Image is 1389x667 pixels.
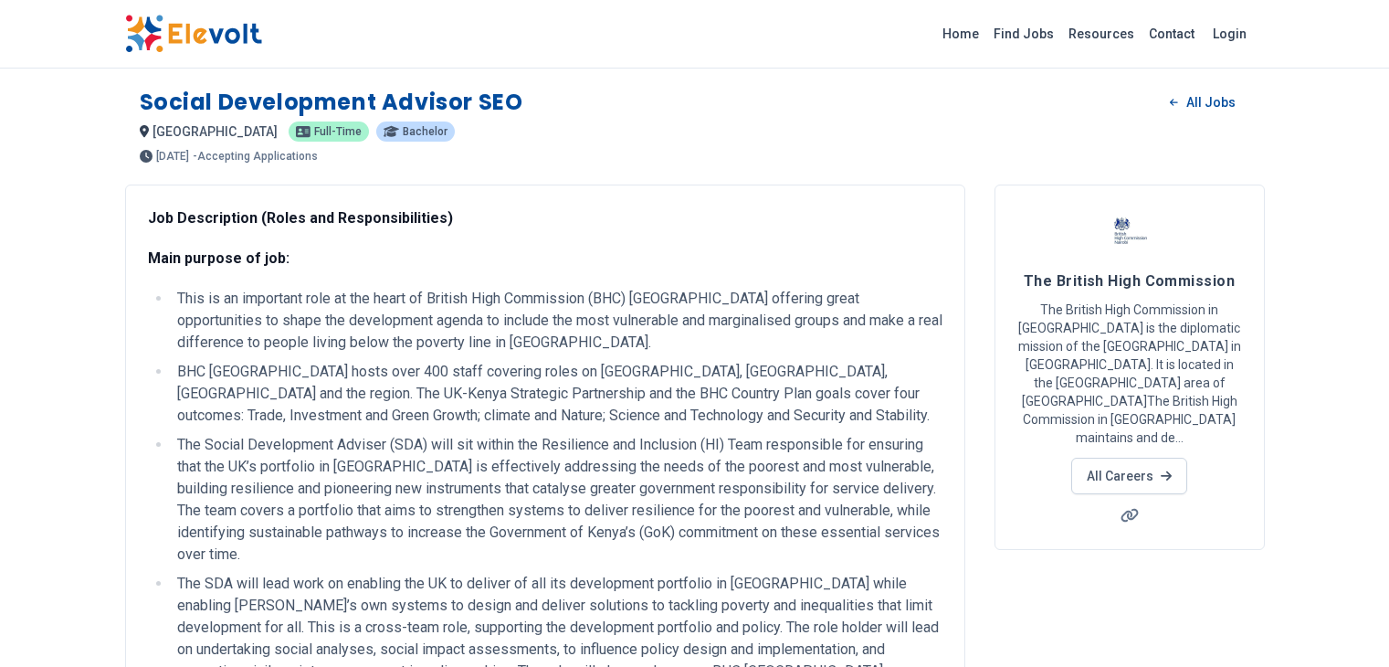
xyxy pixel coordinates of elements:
li: BHC [GEOGRAPHIC_DATA] hosts over 400 staff covering roles on [GEOGRAPHIC_DATA], [GEOGRAPHIC_DATA]... [172,361,942,427]
a: Resources [1061,19,1142,48]
a: All Jobs [1155,89,1249,116]
h1: Social Development Advisor SEO [140,88,523,117]
strong: Main purpose of job: [148,249,289,267]
a: Find Jobs [986,19,1061,48]
li: The Social Development Adviser (SDA) will sit within the Resilience and Inclusion (HI) Team respo... [172,434,942,566]
img: Elevolt [125,15,262,53]
a: Home [935,19,986,48]
li: This is an important role at the heart of British High Commission (BHC) [GEOGRAPHIC_DATA] offerin... [172,288,942,354]
p: The British High Commission in [GEOGRAPHIC_DATA] is the diplomatic mission of the [GEOGRAPHIC_DAT... [1017,301,1242,447]
a: All Careers [1071,458,1187,494]
a: Contact [1142,19,1202,48]
span: Bachelor [403,126,447,137]
span: Full-time [314,126,362,137]
strong: Job Description (Roles and Responsibilities) [148,209,453,227]
p: - Accepting Applications [193,151,318,162]
a: Login [1202,16,1257,52]
img: The British High Commission [1107,207,1152,253]
span: The British High Commission [1024,272,1235,290]
span: [DATE] [156,151,189,162]
span: [GEOGRAPHIC_DATA] [153,124,278,139]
